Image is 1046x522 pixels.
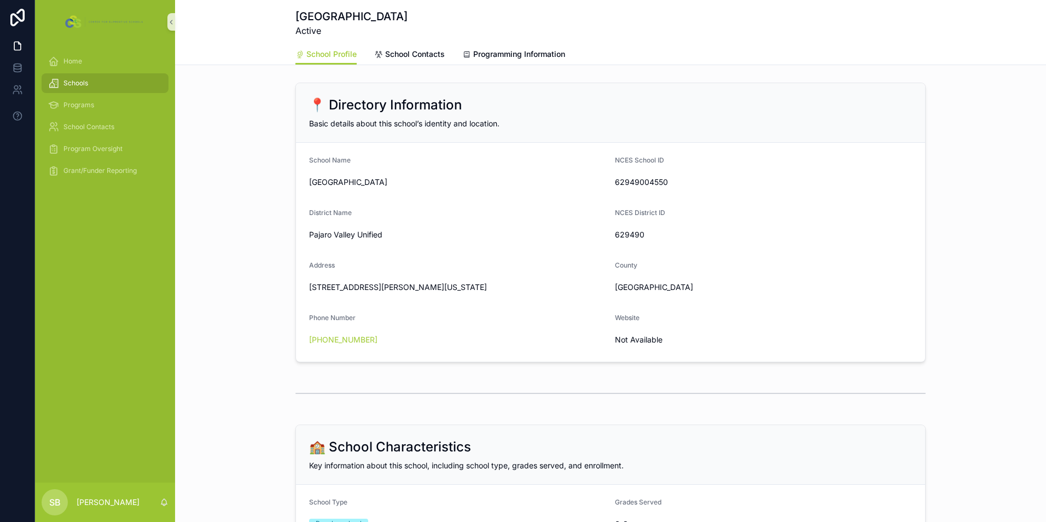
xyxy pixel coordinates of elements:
a: Schools [42,73,168,93]
a: Home [42,51,168,71]
span: School Type [309,498,347,506]
span: Pajaro Valley Unified [309,229,606,240]
span: Programming Information [473,49,565,60]
span: Home [63,57,82,66]
h2: 📍 Directory Information [309,96,462,114]
a: Program Oversight [42,139,168,159]
span: School Name [309,156,351,164]
span: [STREET_ADDRESS][PERSON_NAME][US_STATE] [309,282,606,293]
h2: 🏫 School Characteristics [309,438,471,456]
a: [PHONE_NUMBER] [309,334,377,345]
h1: [GEOGRAPHIC_DATA] [295,9,408,24]
span: 629490 [615,229,912,240]
span: SB [49,496,61,509]
span: Programs [63,101,94,109]
span: School Contacts [63,123,114,131]
span: District Name [309,208,352,217]
span: [GEOGRAPHIC_DATA] [309,177,606,188]
p: [PERSON_NAME] [77,497,140,508]
span: Address [309,261,335,269]
span: School Profile [306,49,357,60]
span: NCES School ID [615,156,664,164]
a: Programming Information [462,44,565,66]
a: School Contacts [374,44,445,66]
span: [GEOGRAPHIC_DATA] [615,282,912,293]
span: NCES District ID [615,208,665,217]
span: County [615,261,637,269]
a: School Contacts [42,117,168,137]
a: Programs [42,95,168,115]
span: Grades Served [615,498,661,506]
a: Grant/Funder Reporting [42,161,168,181]
span: 62949004550 [615,177,912,188]
span: Schools [63,79,88,88]
a: School Profile [295,44,357,65]
span: Program Oversight [63,144,123,153]
span: Phone Number [309,314,356,322]
span: Active [295,24,408,37]
span: Grant/Funder Reporting [63,166,137,175]
span: Basic details about this school’s identity and location. [309,119,499,128]
span: Website [615,314,640,322]
span: Not Available [615,334,912,345]
span: School Contacts [385,49,445,60]
img: App logo [63,13,147,31]
div: scrollable content [35,44,175,195]
span: Key information about this school, including school type, grades served, and enrollment. [309,461,624,470]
